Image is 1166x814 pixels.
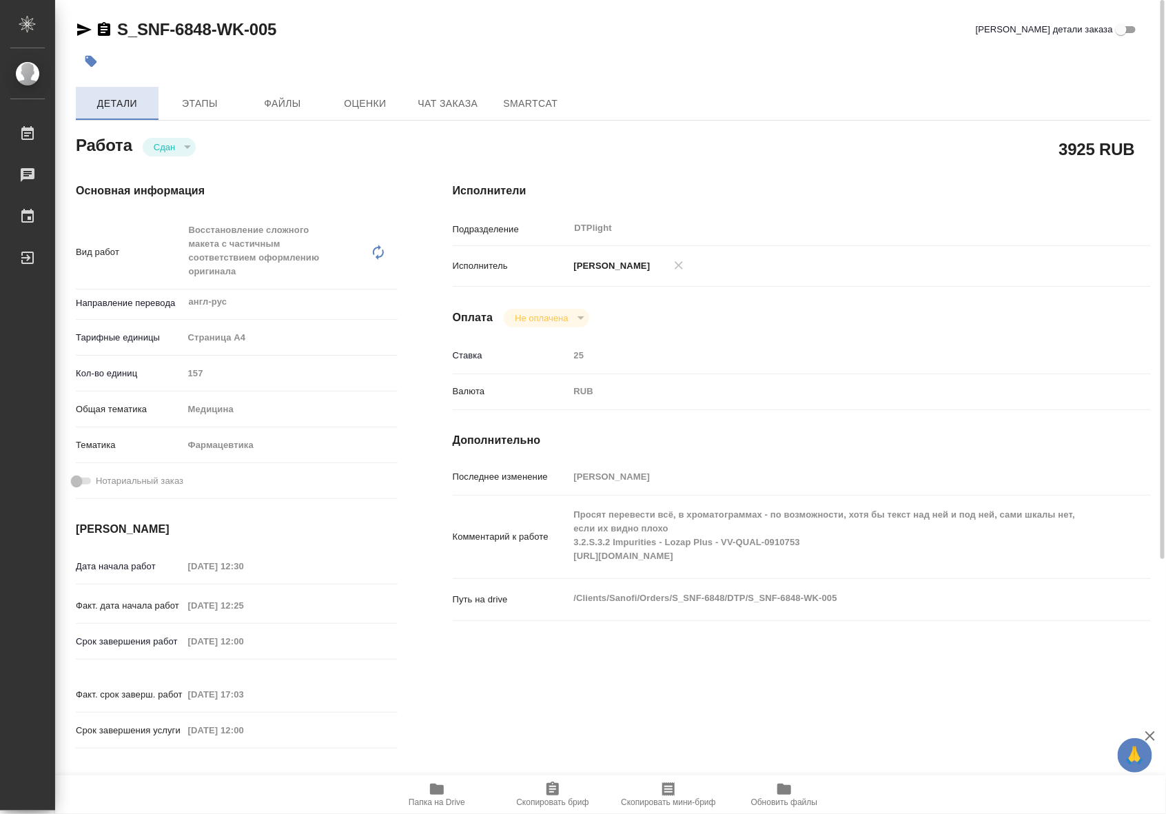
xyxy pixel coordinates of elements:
p: Общая тематика [76,403,183,416]
input: Пустое поле [183,363,398,383]
input: Пустое поле [183,596,304,615]
a: S_SNF-6848-WK-005 [117,20,276,39]
p: Факт. дата начала работ [76,599,183,613]
button: Папка на Drive [379,775,495,814]
p: Факт. срок заверш. работ [76,688,183,702]
span: Файлы [249,95,316,112]
span: Нотариальный заказ [96,474,183,488]
input: Пустое поле [569,467,1093,487]
p: Комментарий к работе [453,530,569,544]
span: Этапы [167,95,233,112]
h4: Дополнительно [453,432,1151,449]
span: Детали [84,95,150,112]
textarea: Просят перевести всё, в хроматограммах - по возможности, хотя бы текст над ней и под ней, сами шк... [569,503,1093,568]
h4: Оплата [453,309,493,326]
button: Обновить файлы [726,775,842,814]
span: Скопировать бриф [516,797,589,807]
input: Пустое поле [569,345,1093,365]
button: Скопировать бриф [495,775,611,814]
div: RUB [569,380,1093,403]
p: Валюта [453,385,569,398]
p: Дата начала работ [76,560,183,573]
textarea: /Clients/Sanofi/Orders/S_SNF-6848/DTP/S_SNF-6848-WK-005 [569,587,1093,610]
h4: Исполнители [453,183,1151,199]
p: Исполнитель [453,259,569,273]
p: Направление перевода [76,296,183,310]
h2: Работа [76,132,132,156]
span: Скопировать мини-бриф [621,797,715,807]
span: Папка на Drive [409,797,465,807]
p: Вид работ [76,245,183,259]
p: Срок завершения работ [76,635,183,649]
button: Скопировать мини-бриф [611,775,726,814]
span: Обновить файлы [751,797,818,807]
p: Путь на drive [453,593,569,607]
div: Страница А4 [183,326,398,349]
button: Сдан [150,141,179,153]
span: Чат заказа [415,95,481,112]
input: Пустое поле [183,556,304,576]
p: Срок завершения услуги [76,724,183,737]
p: Кол-во единиц [76,367,183,380]
p: Подразделение [453,223,569,236]
h2: 3925 RUB [1059,137,1135,161]
p: Ставка [453,349,569,363]
div: Сдан [504,309,589,327]
h4: [PERSON_NAME] [76,521,398,538]
span: [PERSON_NAME] детали заказа [976,23,1113,37]
button: Скопировать ссылку [96,21,112,38]
p: Тарифные единицы [76,331,183,345]
div: Медицина [183,398,398,421]
button: Добавить тэг [76,46,106,77]
button: 🙏 [1118,738,1152,773]
p: Тематика [76,438,183,452]
p: [PERSON_NAME] [569,259,651,273]
span: 🙏 [1123,741,1147,770]
input: Пустое поле [183,631,304,651]
p: Последнее изменение [453,470,569,484]
div: Фармацевтика [183,434,398,457]
h4: Основная информация [76,183,398,199]
input: Пустое поле [183,720,304,740]
span: Оценки [332,95,398,112]
button: Не оплачена [511,312,572,324]
div: Сдан [143,138,196,156]
button: Скопировать ссылку для ЯМессенджера [76,21,92,38]
input: Пустое поле [183,684,304,704]
span: SmartCat [498,95,564,112]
